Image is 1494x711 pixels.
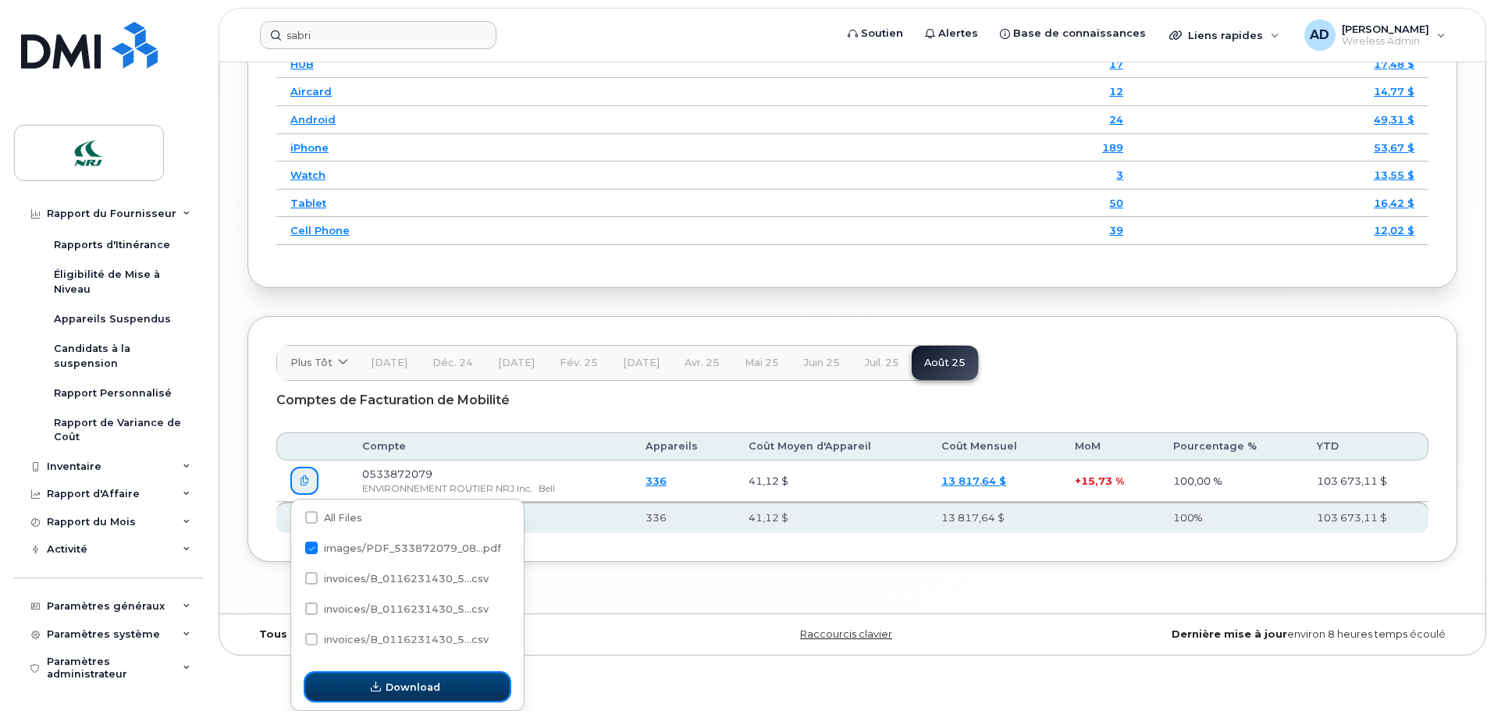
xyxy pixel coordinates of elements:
a: 24 [1109,113,1123,126]
a: 49,31 $ [1374,113,1414,126]
td: 41,12 $ [735,460,927,502]
a: Alertes [914,18,989,49]
a: Android [290,113,336,126]
th: Appareils [631,432,735,460]
span: invoices/B_0116231430_533872079_26082025_DTL.csv [305,636,489,648]
div: Comptes de Facturation de Mobilité [276,381,1428,420]
th: Coût Mensuel [927,432,1060,460]
span: Alertes [938,26,978,41]
span: 15,73 % [1081,475,1124,487]
span: mai 25 [745,357,779,369]
a: 14,77 $ [1374,85,1414,98]
div: Liens rapides [1158,20,1290,51]
span: + [1075,475,1081,487]
button: Download [305,673,510,701]
span: fév. 25 [560,357,598,369]
span: avr. 25 [685,357,720,369]
strong: Dernière mise à jour [1172,628,1287,640]
th: Pourcentage % [1159,432,1302,460]
td: 103 673,11 $ [1303,460,1428,502]
a: iPhone [290,141,329,154]
a: HUB [290,58,314,70]
th: 336 [631,502,735,533]
span: images/PDF_533872079_08...pdf [324,542,501,554]
span: [DATE] [498,357,535,369]
span: juin 25 [804,357,840,369]
a: Soutien [837,18,914,49]
a: Tablet [290,197,326,209]
th: YTD [1303,432,1428,460]
span: Soutien [861,26,903,41]
a: 50 [1109,197,1123,209]
a: 13 817,64 $ [941,475,1006,487]
span: invoices/B_0116231430_533872079_26082025_MOB.csv [305,606,489,617]
a: Raccourcis clavier [800,628,892,640]
span: juil. 25 [865,357,899,369]
a: Plus tôt [277,346,358,380]
span: [PERSON_NAME] [1342,23,1429,35]
span: [DATE] [371,357,407,369]
span: images/PDF_533872079_080_0000000000.pdf [305,545,501,556]
a: 189 [1102,141,1123,154]
span: [DATE] [623,357,660,369]
a: 13,55 $ [1374,169,1414,181]
span: invoices/B_0116231430_533872079_26082025_ACC.csv [305,575,489,587]
a: 3 [1116,169,1123,181]
span: invoices/B_0116231430_5...csv [324,603,489,615]
span: Wireless Admin [1342,35,1429,48]
span: 0533872079 [362,467,432,480]
strong: Tous droits réservés [259,628,377,640]
span: ENVIRONNEMENT ROUTIER NRJ Inc, [362,482,532,494]
a: Watch [290,169,325,181]
a: 12,02 $ [1374,224,1414,236]
span: Base de connaissances [1013,26,1146,41]
span: Bell [539,482,555,494]
a: 12 [1109,85,1123,98]
div: environ 8 heures temps écoulé [1054,628,1457,641]
a: 17 [1109,58,1123,70]
span: AD [1310,26,1329,44]
th: Compte [348,432,631,460]
a: 53,67 $ [1374,141,1414,154]
span: déc. 24 [432,357,473,369]
th: 41,12 $ [735,502,927,533]
td: 100,00 % [1159,460,1302,502]
th: Coût Moyen d'Appareil [735,432,927,460]
a: 39 [1109,224,1123,236]
span: invoices/B_0116231430_5...csv [324,634,489,645]
span: invoices/B_0116231430_5...csv [324,573,489,585]
a: 16,42 $ [1374,197,1414,209]
span: Liens rapides [1188,29,1263,41]
input: Recherche [260,21,496,49]
div: Alain Delisle [1293,20,1457,51]
a: Aircard [290,85,332,98]
div: MyServe [DATE]–[DATE] [247,628,651,641]
span: Plus tôt [290,355,333,370]
a: 17,48 $ [1374,58,1414,70]
th: 100% [1159,502,1302,533]
th: MoM [1061,432,1160,460]
a: Cell Phone [290,224,350,236]
th: 13 817,64 $ [927,502,1060,533]
th: 103 673,11 $ [1303,502,1428,533]
span: All Files [324,512,362,524]
span: Download [386,680,440,695]
a: 336 [646,475,667,487]
a: Base de connaissances [989,18,1157,49]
